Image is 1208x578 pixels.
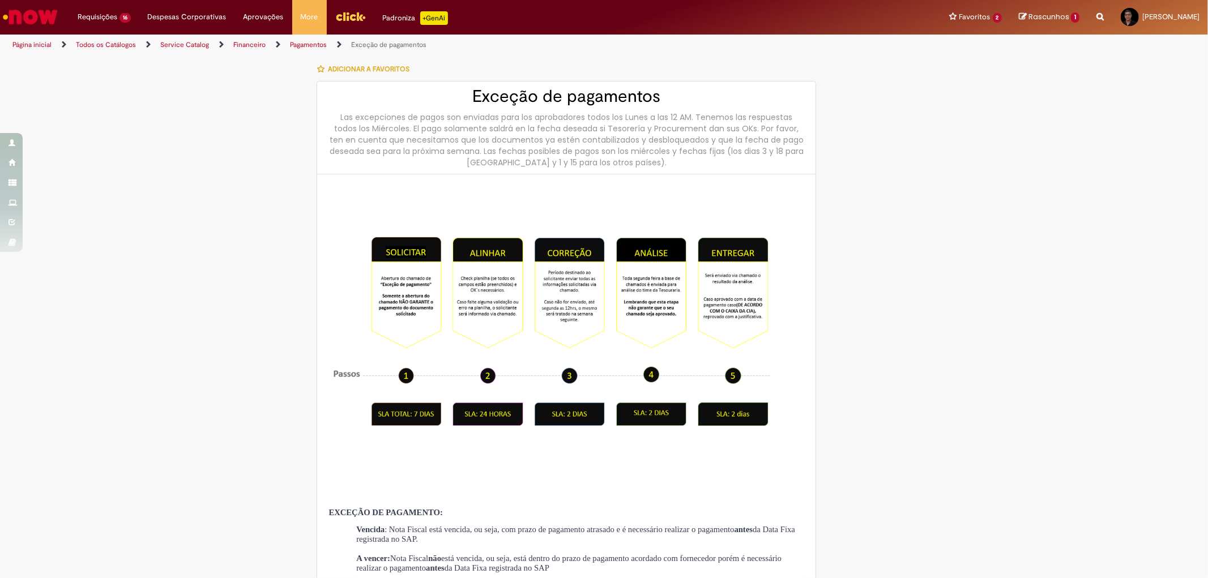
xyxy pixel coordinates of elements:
span: 1 [1071,12,1079,23]
a: Todos os Catálogos [76,40,136,49]
a: Pagamentos [290,40,327,49]
strong: não [428,554,441,563]
span: Despesas Corporativas [148,11,227,23]
img: ServiceNow [1,6,59,28]
span: Vencida [356,525,385,534]
span: Nota Fiscal está vencida, ou seja, está dentro do prazo de pagamento acordado com fornecedor poré... [356,554,782,572]
span: Aprovações [244,11,284,23]
span: More [301,11,318,23]
p: +GenAi [420,11,448,25]
span: EXCEÇÃO DE PAGAMENTO: [328,508,442,517]
span: Adicionar a Favoritos [328,65,409,74]
button: Adicionar a Favoritos [317,57,416,81]
span: : Nota Fiscal está vencida, ou seja, com prazo de pagamento atrasado e é necessário realizar o pa... [356,525,795,543]
a: Financeiro [233,40,266,49]
span: 2 [993,13,1002,23]
div: Padroniza [383,11,448,25]
span: Requisições [78,11,117,23]
span: 16 [119,13,131,23]
a: Página inicial [12,40,52,49]
span: [PERSON_NAME] [1142,12,1200,22]
span: Favoritos [959,11,991,23]
span: Rascunhos [1028,11,1069,22]
strong: antes [426,563,445,572]
img: click_logo_yellow_360x200.png [335,8,366,25]
div: Las excepciones de pagos son enviadas para los aprobadores todos los Lunes a las 12 AM. Tenemos l... [328,112,804,168]
span: A vencer: [356,554,390,563]
a: Service Catalog [160,40,209,49]
a: Exceção de pagamentos [351,40,426,49]
h2: Exceção de pagamentos [328,87,804,106]
strong: antes [735,525,753,534]
ul: Trilhas de página [8,35,797,55]
a: Rascunhos [1019,12,1079,23]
